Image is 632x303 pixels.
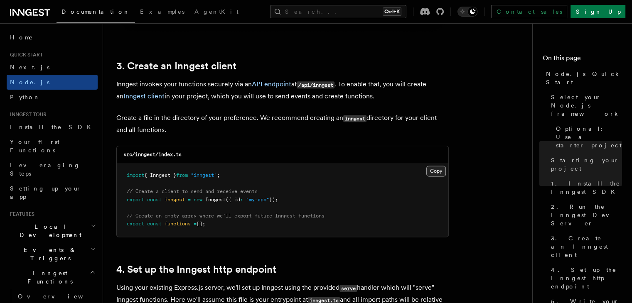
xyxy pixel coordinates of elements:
span: Node.js [10,79,49,86]
span: Overview [18,293,103,300]
span: Setting up your app [10,185,81,200]
span: Install the SDK [10,124,96,130]
span: export [127,197,144,203]
span: "inngest" [191,172,217,178]
a: Home [7,30,98,45]
a: Examples [135,2,189,22]
a: Python [7,90,98,105]
p: Create a file in the directory of your preference. We recommend creating an directory for your cl... [116,112,449,136]
code: /api/inngest [297,81,334,88]
span: const [147,221,162,227]
span: // Create a client to send and receive events [127,188,258,194]
code: src/inngest/index.ts [123,151,182,157]
kbd: Ctrl+K [383,7,401,16]
span: Events & Triggers [7,246,91,262]
button: Local Development [7,219,98,242]
span: import [127,172,144,178]
a: Sign Up [571,5,625,18]
a: AgentKit [189,2,243,22]
code: inngest [343,115,366,122]
a: API endpoint [252,80,291,88]
a: 3. Create an Inngest client [116,60,236,72]
a: Optional: Use a starter project [553,121,622,153]
span: Optional: Use a starter project [556,125,622,149]
a: Contact sales [491,5,567,18]
a: 2. Run the Inngest Dev Server [548,199,622,231]
h4: On this page [543,53,622,66]
a: Setting up your app [7,181,98,204]
a: Leveraging Steps [7,158,98,181]
button: Events & Triggers [7,242,98,266]
a: 1. Install the Inngest SDK [548,176,622,199]
span: Your first Functions [10,139,59,154]
span: Starting your project [551,156,622,173]
a: Starting your project [548,153,622,176]
span: ; [217,172,220,178]
a: Select your Node.js framework [548,90,622,121]
span: Examples [140,8,184,15]
span: AgentKit [194,8,239,15]
span: Inngest [205,197,226,203]
span: 3. Create an Inngest client [551,234,622,259]
span: Leveraging Steps [10,162,80,177]
a: 4. Set up the Inngest http endpoint [116,264,276,275]
a: Your first Functions [7,134,98,158]
span: export [127,221,144,227]
span: = [188,197,191,203]
p: Inngest invokes your functions securely via an at . To enable that, you will create an in your pr... [116,78,449,102]
a: Next.js [7,60,98,75]
span: Quick start [7,51,43,58]
span: functions [165,221,191,227]
span: Inngest Functions [7,269,90,286]
span: ({ id [226,197,240,203]
span: []; [197,221,205,227]
button: Search...Ctrl+K [270,5,406,18]
button: Copy [426,166,446,176]
code: serve [339,285,357,292]
span: from [176,172,188,178]
span: Inngest tour [7,111,47,118]
span: 4. Set up the Inngest http endpoint [551,266,622,291]
span: "my-app" [246,197,269,203]
span: const [147,197,162,203]
span: Node.js Quick Start [546,70,622,86]
a: 3. Create an Inngest client [548,231,622,262]
span: Local Development [7,222,91,239]
span: Select your Node.js framework [551,93,622,118]
span: Documentation [61,8,130,15]
span: { Inngest } [144,172,176,178]
a: Node.js [7,75,98,90]
button: Toggle dark mode [457,7,477,17]
a: Inngest client [123,92,165,100]
a: Node.js Quick Start [543,66,622,90]
span: }); [269,197,278,203]
span: // Create an empty array where we'll export future Inngest functions [127,213,325,219]
span: Features [7,211,34,217]
span: : [240,197,243,203]
a: Documentation [57,2,135,23]
span: new [194,197,202,203]
button: Inngest Functions [7,266,98,289]
span: Python [10,94,40,100]
span: 1. Install the Inngest SDK [551,179,622,196]
a: Install the SDK [7,120,98,134]
span: inngest [165,197,185,203]
span: 2. Run the Inngest Dev Server [551,203,622,227]
span: = [194,221,197,227]
span: Home [10,33,33,42]
a: 4. Set up the Inngest http endpoint [548,262,622,294]
span: Next.js [10,64,49,71]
